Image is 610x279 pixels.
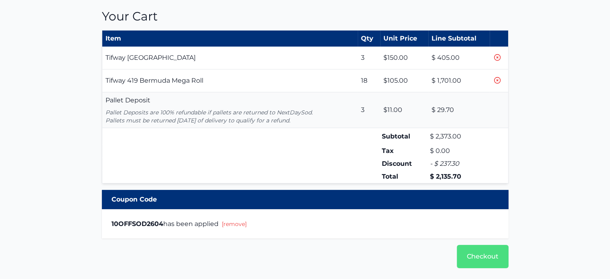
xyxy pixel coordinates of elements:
p: Pallet Deposits are 100% refundable if pallets are returned to NextDaySod. Pallets must be return... [105,108,355,124]
h1: Your Cart [102,9,509,24]
td: Total [380,170,428,183]
td: $105.00 [380,69,428,92]
td: Discount [380,157,428,170]
td: $ 1,701.00 [428,69,490,92]
td: Pallet Deposit [102,92,358,128]
th: Item [102,31,358,47]
div: 3 [361,50,377,66]
td: $11.00 [380,92,428,128]
td: Tifway [GEOGRAPHIC_DATA] [102,47,358,69]
td: $ 29.70 [428,92,490,128]
button: [remove] [222,220,247,228]
td: $ 0.00 [428,145,490,157]
th: Line Subtotal [428,31,490,47]
td: $ 2,373.00 [428,128,490,145]
td: $ 2,135.70 [428,170,490,183]
td: $150.00 [380,47,428,69]
th: Qty [358,31,380,47]
td: Tax [380,145,428,157]
div: 3 [361,102,377,118]
strong: 10OFFSOD2604 [111,220,163,228]
td: - $ 237.30 [428,157,490,170]
p: has been applied [111,219,247,229]
th: Unit Price [380,31,428,47]
td: Tifway 419 Bermuda Mega Roll [102,69,358,92]
a: Checkout [457,245,509,268]
div: Coupon Code [102,190,509,209]
td: Subtotal [380,128,428,145]
td: $ 405.00 [428,47,490,69]
div: 18 [361,73,377,89]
